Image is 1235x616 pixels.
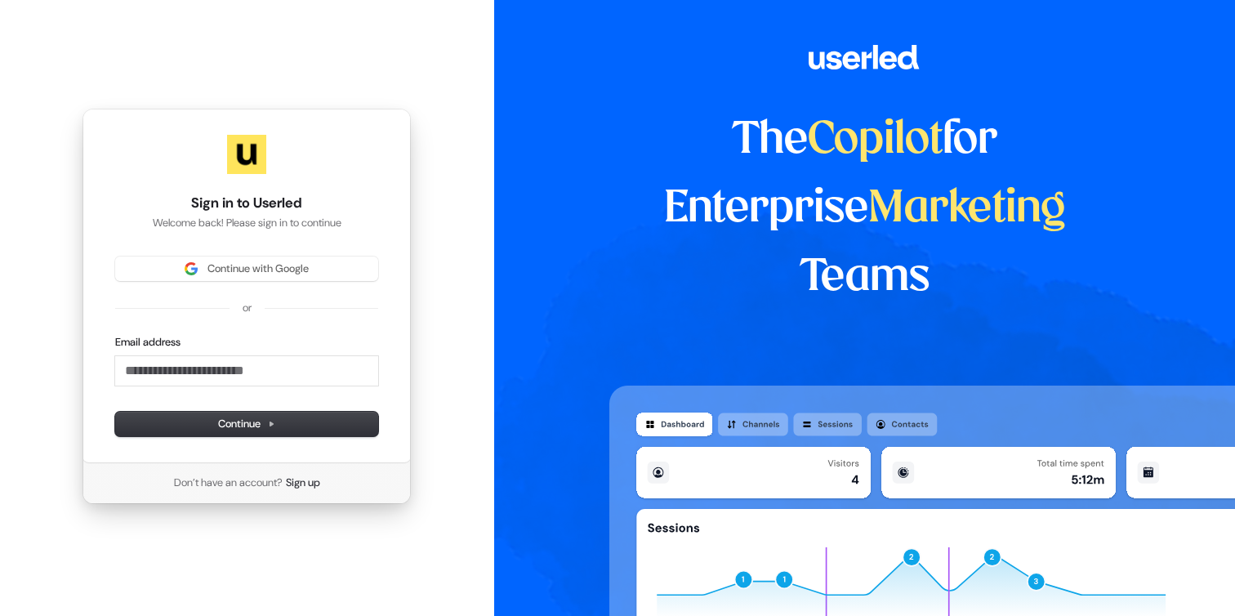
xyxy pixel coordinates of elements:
button: Sign in with GoogleContinue with Google [115,257,378,281]
label: Email address [115,335,181,350]
span: Marketing [868,188,1066,230]
h1: The for Enterprise Teams [609,106,1120,312]
span: Continue with Google [207,261,309,276]
p: or [243,301,252,315]
span: Don’t have an account? [174,475,283,490]
span: Copilot [808,119,943,162]
img: Sign in with Google [185,262,198,275]
img: Userled [227,135,266,174]
span: Continue [218,417,275,431]
h1: Sign in to Userled [115,194,378,213]
a: Sign up [286,475,320,490]
p: Welcome back! Please sign in to continue [115,216,378,230]
button: Continue [115,412,378,436]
